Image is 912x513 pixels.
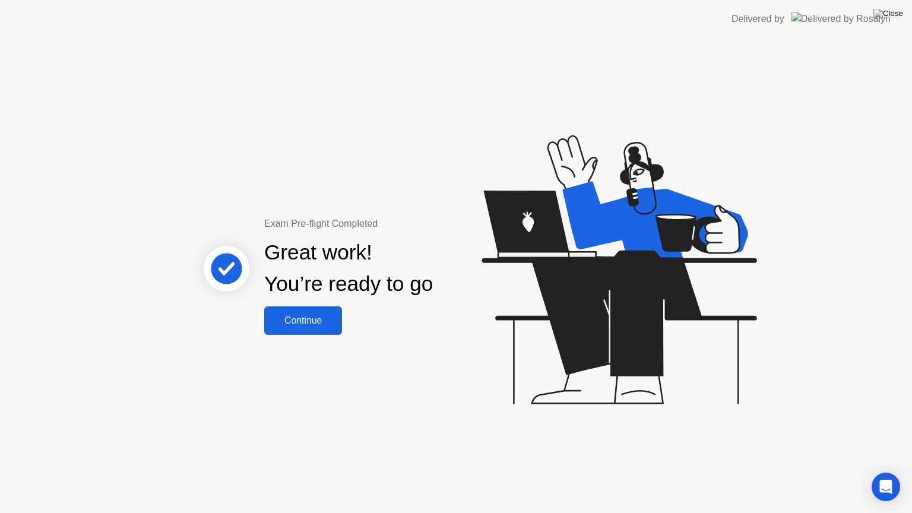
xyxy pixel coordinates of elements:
[264,217,509,231] div: Exam Pre-flight Completed
[264,306,342,335] button: Continue
[791,12,891,26] img: Delivered by Rosalyn
[268,315,338,326] div: Continue
[731,12,784,26] div: Delivered by
[873,9,903,18] img: Close
[264,237,433,300] div: Great work! You’re ready to go
[872,473,900,501] div: Open Intercom Messenger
